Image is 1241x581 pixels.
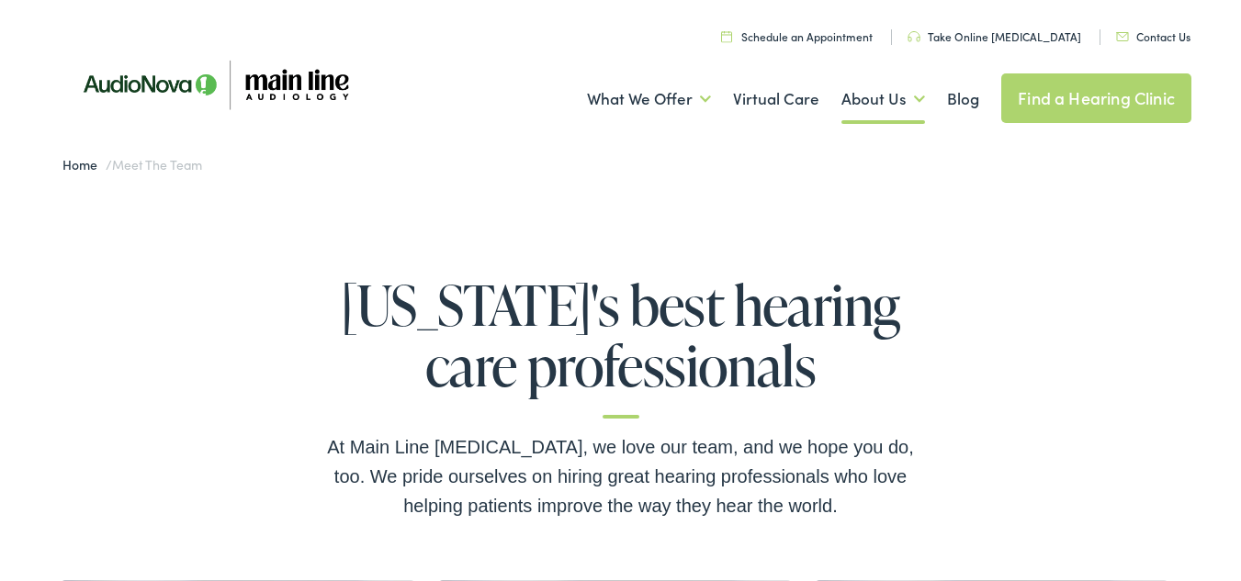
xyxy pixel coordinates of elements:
img: utility icon [721,30,732,42]
a: Contact Us [1116,28,1190,44]
a: Find a Hearing Clinic [1001,73,1191,123]
a: Blog [947,65,979,133]
a: Home [62,155,106,173]
a: What We Offer [587,65,711,133]
h1: [US_STATE]'s best hearing care professionals [327,274,915,419]
span: Meet the Team [112,155,201,173]
img: utility icon [908,31,920,42]
a: Schedule an Appointment [721,28,873,44]
a: Virtual Care [733,65,819,133]
a: Take Online [MEDICAL_DATA] [908,28,1081,44]
a: About Us [841,65,925,133]
img: utility icon [1116,32,1129,41]
span: / [62,155,201,173]
div: At Main Line [MEDICAL_DATA], we love our team, and we hope you do, too. We pride ourselves on hir... [327,432,915,520]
